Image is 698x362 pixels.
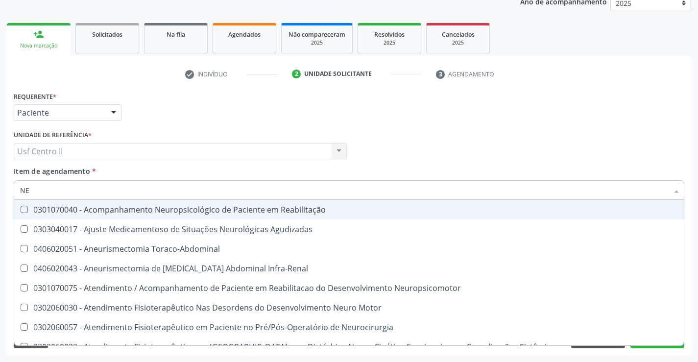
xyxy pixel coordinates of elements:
[433,39,482,47] div: 2025
[20,206,678,214] div: 0301070040 - Acompanhamento Neuropsicológico de Paciente em Reabilitação
[14,167,90,176] span: Item de agendamento
[20,343,678,351] div: 0302060022 - Atendimento Fisioterapêutico em [GEOGRAPHIC_DATA] com Distúrbios Neuro-Cinético-Func...
[20,180,668,200] input: Buscar por procedimentos
[20,304,678,312] div: 0302060030 - Atendimento Fisioterapêutico Nas Desordens do Desenvolvimento Neuro Motor
[304,70,372,78] div: Unidade solicitante
[292,70,301,78] div: 2
[20,284,678,292] div: 0301070075 - Atendimento / Acompanhamento de Paciente em Reabilitacao do Desenvolvimento Neuropsi...
[228,30,261,39] span: Agendados
[20,265,678,272] div: 0406020043 - Aneurismectomia de [MEDICAL_DATA] Abdominal Infra-Renal
[289,30,345,39] span: Não compareceram
[14,42,64,49] div: Nova marcação
[14,89,56,104] label: Requerente
[365,39,414,47] div: 2025
[92,30,122,39] span: Solicitados
[33,29,44,40] div: person_add
[17,108,101,118] span: Paciente
[374,30,405,39] span: Resolvidos
[442,30,475,39] span: Cancelados
[20,323,678,331] div: 0302060057 - Atendimento Fisioterapêutico em Paciente no Pré/Pós-Operatório de Neurocirurgia
[20,225,678,233] div: 0303040017 - Ajuste Medicamentoso de Situações Neurológicas Agudizadas
[167,30,185,39] span: Na fila
[289,39,345,47] div: 2025
[14,128,92,143] label: Unidade de referência
[20,245,678,253] div: 0406020051 - Aneurismectomia Toraco-Abdominal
